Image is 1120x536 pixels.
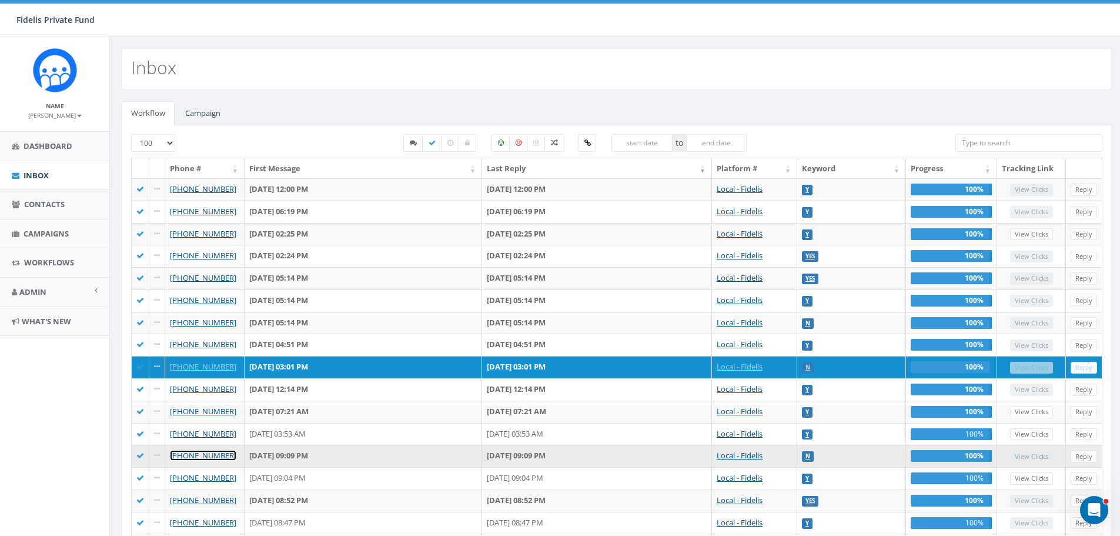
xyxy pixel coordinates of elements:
[717,472,763,483] a: Local - Fidelis
[1071,472,1097,485] a: Reply
[245,467,482,490] td: [DATE] 09:04 PM
[24,257,74,268] span: Workflows
[441,134,460,152] label: Expired
[482,312,712,334] td: [DATE] 05:14 PM
[482,201,712,223] td: [DATE] 06:19 PM
[717,206,763,217] a: Local - Fidelis
[955,134,1102,152] input: Type to search
[805,341,809,349] a: Y
[245,312,482,334] td: [DATE] 05:14 PM
[1071,362,1097,374] a: Reply
[1010,228,1053,241] a: View Clicks
[717,250,763,261] a: Local - Fidelis
[170,339,236,349] a: [PHONE_NUMBER]
[403,134,423,152] label: Started
[911,428,992,440] div: 100%
[805,520,809,527] a: Y
[245,223,482,245] td: [DATE] 02:25 PM
[911,339,992,351] div: 100%
[805,252,815,260] a: YES
[482,334,712,356] td: [DATE] 04:51 PM
[805,231,809,238] a: Y
[482,267,712,289] td: [DATE] 05:14 PM
[712,158,797,179] th: Platform #: activate to sort column ascending
[1080,496,1108,524] iframe: Intercom live chat
[170,361,236,372] a: [PHONE_NUMBER]
[46,102,64,110] small: Name
[805,497,815,505] a: YES
[170,450,236,461] a: [PHONE_NUMBER]
[482,378,712,401] td: [DATE] 12:14 PM
[245,178,482,201] td: [DATE] 12:00 PM
[1071,184,1097,196] a: Reply
[245,490,482,512] td: [DATE] 08:52 PM
[482,401,712,423] td: [DATE] 07:21 AM
[245,158,482,179] th: First Message: activate to sort column ascending
[997,158,1066,179] th: Tracking Link
[16,14,95,25] span: Fidelis Private Fund
[911,272,992,284] div: 100%
[805,475,809,482] a: Y
[24,141,72,151] span: Dashboard
[717,228,763,239] a: Local - Fidelis
[673,134,686,152] span: to
[911,495,992,507] div: 100%
[482,223,712,245] td: [DATE] 02:25 PM
[245,334,482,356] td: [DATE] 04:51 PM
[482,178,712,201] td: [DATE] 12:00 PM
[1071,228,1097,241] a: Reply
[1071,272,1097,285] a: Reply
[911,406,992,418] div: 100%
[509,134,528,152] label: Negative
[482,289,712,312] td: [DATE] 05:14 PM
[717,517,763,528] a: Local - Fidelis
[170,317,236,328] a: [PHONE_NUMBER]
[717,272,763,283] a: Local - Fidelis
[911,384,992,395] div: 100%
[805,386,809,394] a: Y
[245,356,482,378] td: [DATE] 03:01 PM
[245,378,482,401] td: [DATE] 12:14 PM
[422,134,442,152] label: Completed
[24,199,65,209] span: Contacts
[911,472,992,484] div: 100%
[24,228,69,239] span: Campaigns
[911,228,992,240] div: 100%
[717,450,763,461] a: Local - Fidelis
[482,445,712,467] td: [DATE] 09:09 PM
[170,495,236,505] a: [PHONE_NUMBER]
[611,134,673,152] input: start date
[122,101,175,125] a: Workflow
[131,58,176,77] h2: Inbox
[911,295,992,307] div: 100%
[492,134,510,152] label: Positive
[170,272,236,283] a: [PHONE_NUMBER]
[717,361,763,372] a: Local - Fidelis
[170,517,236,528] a: [PHONE_NUMBER]
[245,267,482,289] td: [DATE] 05:14 PM
[717,184,763,194] a: Local - Fidelis
[170,206,236,217] a: [PHONE_NUMBER]
[482,423,712,445] td: [DATE] 03:53 AM
[1010,472,1053,485] a: View Clicks
[805,364,810,371] a: N
[482,356,712,378] td: [DATE] 03:01 PM
[1071,206,1097,218] a: Reply
[22,316,71,327] span: What's New
[170,472,236,483] a: [PHONE_NUMBER]
[19,287,46,297] span: Admin
[578,134,596,152] label: Clicked
[245,423,482,445] td: [DATE] 03:53 AM
[911,206,992,218] div: 100%
[1071,339,1097,352] a: Reply
[482,467,712,490] td: [DATE] 09:04 PM
[170,295,236,305] a: [PHONE_NUMBER]
[911,184,992,195] div: 100%
[717,495,763,505] a: Local - Fidelis
[717,428,763,439] a: Local - Fidelis
[170,384,236,394] a: [PHONE_NUMBER]
[717,295,763,305] a: Local - Fidelis
[527,134,546,152] label: Neutral
[717,384,763,394] a: Local - Fidelis
[1071,451,1097,463] a: Reply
